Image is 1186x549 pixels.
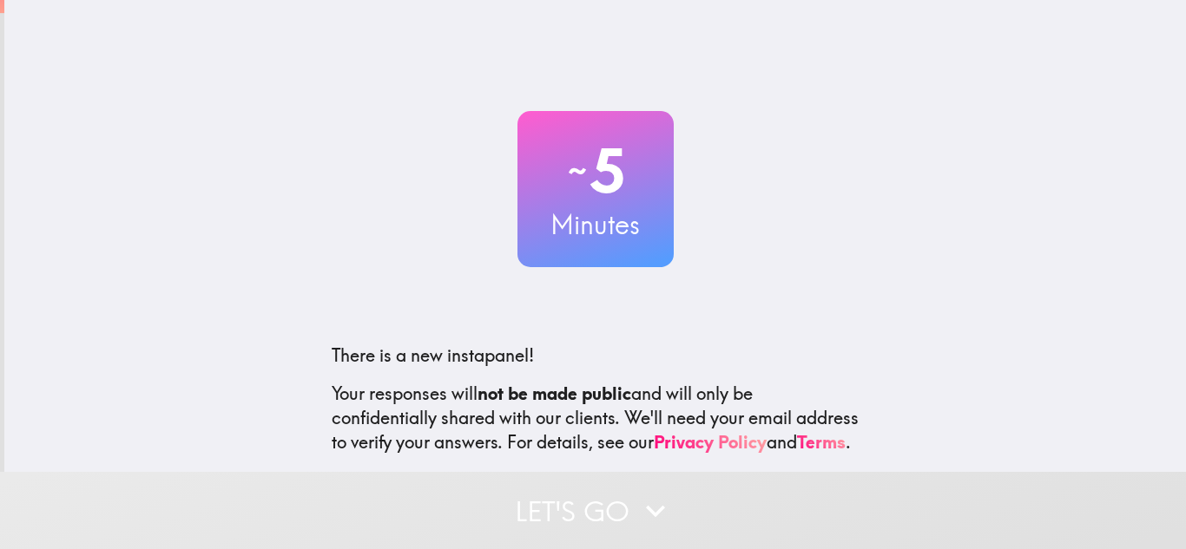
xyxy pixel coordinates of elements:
[517,206,674,243] h3: Minutes
[332,344,534,366] span: There is a new instapanel!
[332,468,860,517] p: This invite is exclusively for you, please do not share it. Complete it soon because spots are li...
[797,431,846,453] a: Terms
[478,382,631,404] b: not be made public
[654,431,767,453] a: Privacy Policy
[332,382,860,454] p: Your responses will and will only be confidentially shared with our clients. We'll need your emai...
[565,145,590,197] span: ~
[517,135,674,206] h2: 5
